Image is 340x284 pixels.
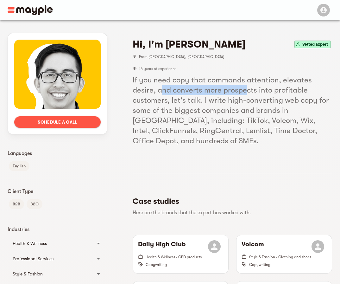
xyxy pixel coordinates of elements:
span: 16 years of experience [139,67,176,71]
div: Health & Wellness [8,236,107,251]
span: Schedule a call [19,118,96,126]
button: Schedule a call [14,116,101,128]
span: English [9,162,29,170]
p: Languages [8,150,107,157]
h5: If you need copy that commands attention, elevates desire, and converts more prospects into profi... [133,75,332,146]
span: B2C [27,200,42,208]
h4: Hi, I'm [PERSON_NAME] [133,38,245,51]
div: Health & Wellness [13,240,91,247]
div: Style & Fashion [13,270,91,278]
span: B2B [9,200,24,208]
span: Menu [313,7,332,12]
div: Style & Fashion [8,266,107,281]
button: VolcomStyle & Fashion • Clothing and shoesCopywriting [236,235,332,273]
div: Professional Services [8,251,107,266]
h5: Case studies [133,196,327,206]
span: Health & Wellness • CBD products [146,255,202,259]
p: Here are the brands that the expert has worked with. [133,209,327,216]
span: Vetted Expert [300,41,331,48]
p: Industries [8,226,107,233]
span: From [GEOGRAPHIC_DATA], [GEOGRAPHIC_DATA] [139,55,332,59]
button: Daily High ClubHealth & Wellness • CBD productsCopywriting [133,235,228,273]
h6: Volcom [242,240,264,253]
span: Style & Fashion • Clothing and shoes [249,255,311,259]
div: Professional Services [13,255,91,262]
h6: Daily High Club [138,240,186,253]
img: Main logo [8,5,53,15]
span: Copywriting [249,262,270,267]
span: Copywriting [146,262,167,267]
p: Client Type [8,188,107,195]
